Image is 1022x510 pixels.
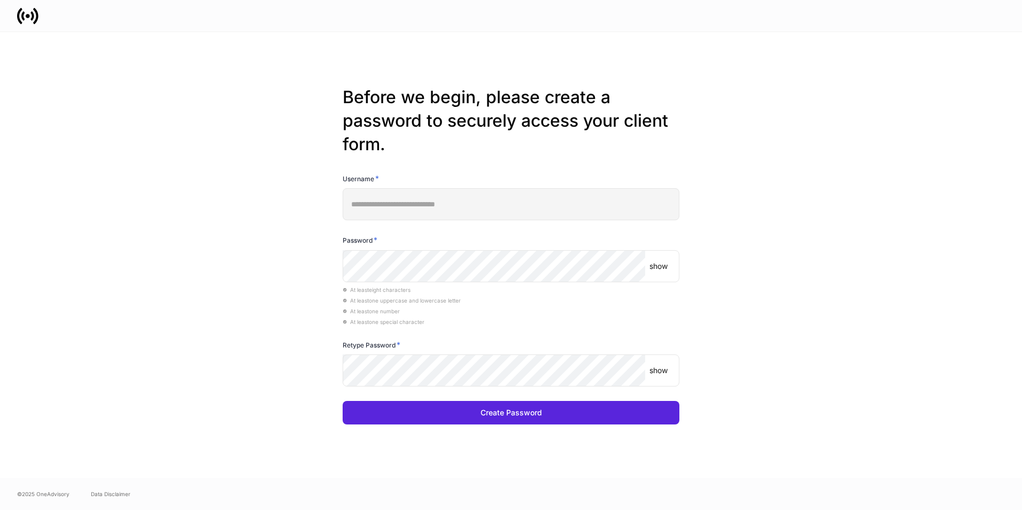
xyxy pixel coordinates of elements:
div: Create Password [481,407,542,418]
h6: Retype Password [343,339,400,350]
h6: Password [343,235,377,245]
span: © 2025 OneAdvisory [17,490,69,498]
button: Create Password [343,401,679,424]
p: show [649,365,668,376]
a: Data Disclaimer [91,490,130,498]
p: show [649,261,668,272]
span: At least eight characters [343,287,411,293]
h6: Username [343,173,379,184]
h2: Before we begin, please create a password to securely access your client form. [343,86,679,156]
span: At least one uppercase and lowercase letter [343,297,461,304]
span: At least one number [343,308,400,314]
span: At least one special character [343,319,424,325]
